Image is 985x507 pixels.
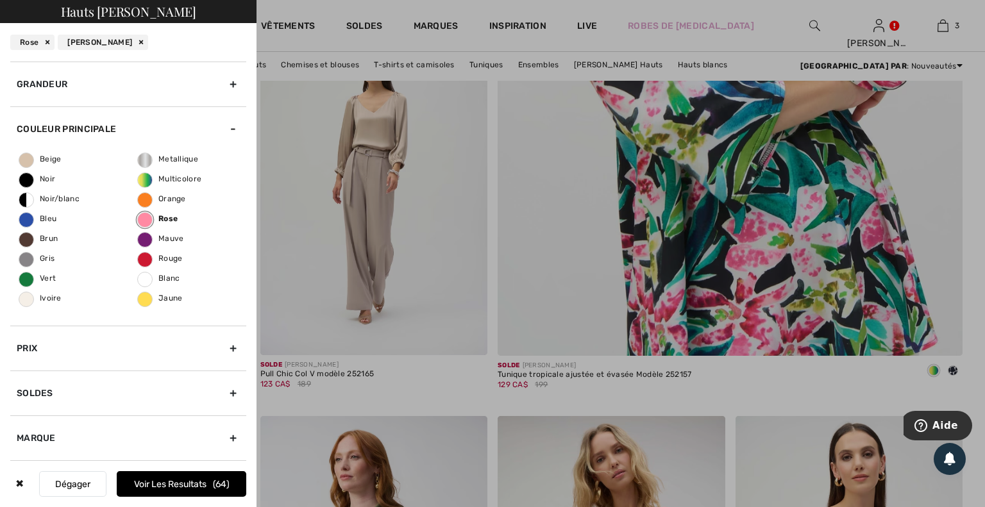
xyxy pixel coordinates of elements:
[138,254,183,263] span: Rouge
[19,294,62,303] span: Ivoire
[138,174,201,183] span: Multicolore
[138,194,186,203] span: Orange
[10,106,246,151] div: Couleur Principale
[19,194,80,203] span: Noir/blanc
[39,471,106,497] button: Dégager
[138,274,180,283] span: Blanc
[904,411,972,443] iframe: Ouvre un widget dans lequel vous pouvez trouver plus d’informations
[10,35,55,50] div: Rose
[10,326,246,370] div: Prix
[138,234,184,243] span: Mauve
[19,174,55,183] span: Noir
[138,294,183,303] span: Jaune
[213,479,230,490] span: 64
[10,415,246,460] div: Marque
[19,214,56,223] span: Bleu
[10,370,246,415] div: Soldes
[138,214,178,223] span: Rose
[19,234,58,243] span: Brun
[19,154,62,163] span: Beige
[138,154,198,163] span: Metallique
[10,62,246,106] div: Grandeur
[10,460,246,505] div: Motif
[19,274,56,283] span: Vert
[19,254,55,263] span: Gris
[117,471,246,497] button: Voir les resultats64
[58,35,148,50] div: [PERSON_NAME]
[10,471,29,497] div: ✖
